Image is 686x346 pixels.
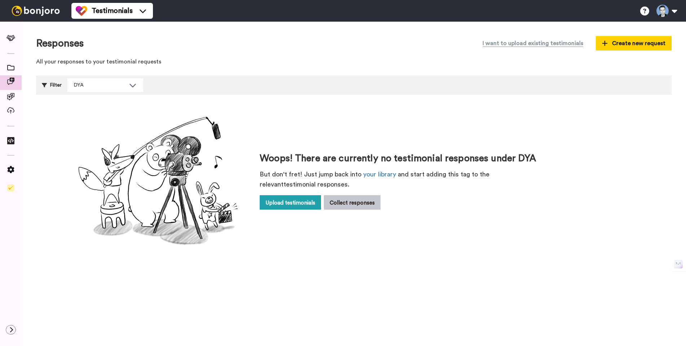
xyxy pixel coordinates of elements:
[260,169,546,189] p: But don't fret! Just jump back into and start adding this tag to the relevant testimonial respons...
[68,109,248,254] img: response.png
[363,171,396,178] a: your library
[260,195,321,210] button: Upload testimonials
[602,39,665,48] span: Create new request
[76,5,87,17] img: tm-color.svg
[596,36,672,51] button: Create new request
[36,58,672,66] p: All your responses to your testimonial requests
[324,195,381,210] button: Collect responses
[92,6,133,16] span: Testimonials
[42,78,62,92] div: Filter
[260,153,546,164] h1: Woops! There are currently no testimonial responses under DYA
[36,38,84,49] h1: Responses
[265,199,315,207] span: Upload testimonials
[477,36,589,51] button: I want to upload existing testimonials
[7,184,14,192] img: Checklist.svg
[74,82,126,89] div: DYA
[9,6,63,16] img: bj-logo-header-white.svg
[330,199,375,207] span: Collect responses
